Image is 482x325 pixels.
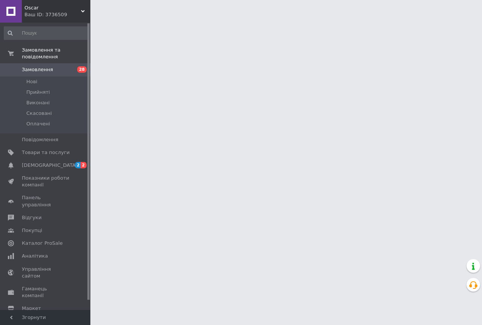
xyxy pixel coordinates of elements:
[26,78,37,85] span: Нові
[22,194,70,208] span: Панель управління
[22,253,48,259] span: Аналітика
[22,66,53,73] span: Замовлення
[22,162,78,169] span: [DEMOGRAPHIC_DATA]
[77,66,87,73] span: 28
[22,149,70,156] span: Товари та послуги
[22,285,70,299] span: Гаманець компанії
[22,214,41,221] span: Відгуки
[4,26,89,40] input: Пошук
[22,227,42,234] span: Покупці
[22,47,90,60] span: Замовлення та повідомлення
[26,110,52,117] span: Скасовані
[26,99,50,106] span: Виконані
[22,305,41,312] span: Маркет
[75,162,81,168] span: 2
[22,175,70,188] span: Показники роботи компанії
[26,121,50,127] span: Оплачені
[22,266,70,279] span: Управління сайтом
[24,5,81,11] span: Oscar
[81,162,87,168] span: 2
[26,89,50,96] span: Прийняті
[22,136,58,143] span: Повідомлення
[24,11,90,18] div: Ваш ID: 3736509
[22,240,63,247] span: Каталог ProSale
